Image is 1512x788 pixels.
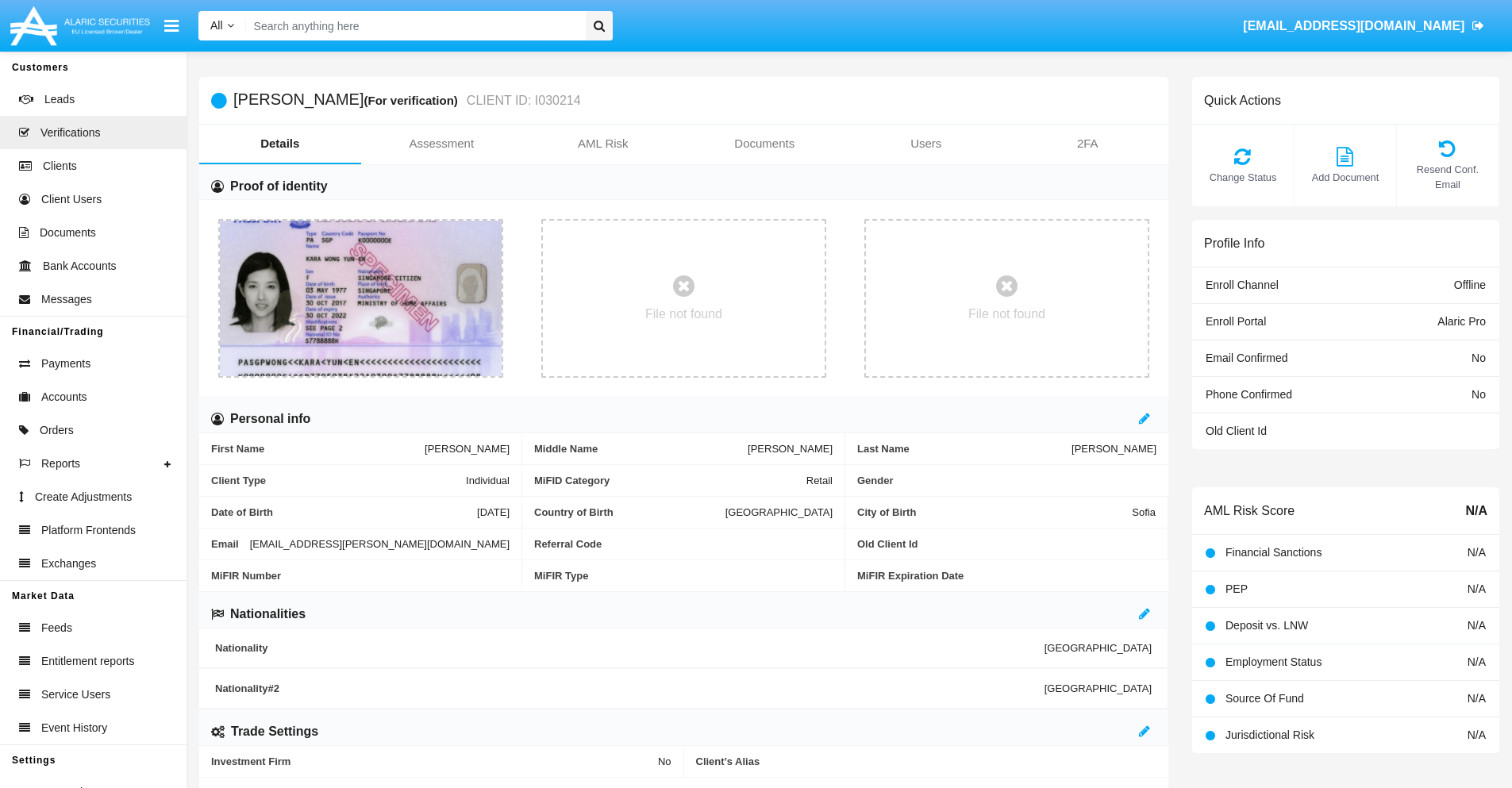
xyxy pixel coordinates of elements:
[857,570,1156,582] span: MiFIR Expiration Date
[857,506,1132,518] span: City of Birth
[1206,425,1267,437] span: Old Client Id
[1472,352,1486,364] span: No
[230,410,310,428] h6: Personal info
[1468,582,1486,595] span: N/A
[364,91,462,110] div: (For verification)
[1045,682,1152,694] span: [GEOGRAPHIC_DATA]
[806,475,833,486] span: Retail
[40,225,96,241] span: Documents
[230,605,306,623] h6: Nationalities
[1206,388,1292,401] span: Phone Confirmed
[41,686,110,703] span: Service Users
[210,19,223,32] span: All
[522,125,684,163] a: AML Risk
[361,125,523,163] a: Assessment
[43,158,77,175] span: Clients
[43,258,117,275] span: Bank Accounts
[41,191,102,208] span: Client Users
[1204,93,1281,108] h6: Quick Actions
[857,443,1071,455] span: Last Name
[534,506,725,518] span: Country of Birth
[1206,315,1266,328] span: Enroll Portal
[230,178,328,195] h6: Proof of identity
[41,620,72,636] span: Feeds
[1472,388,1486,401] span: No
[1468,655,1486,668] span: N/A
[44,91,75,108] span: Leads
[41,555,96,572] span: Exchanges
[1206,279,1279,291] span: Enroll Channel
[198,17,246,34] a: All
[857,538,1156,550] span: Old Client Id
[1468,546,1486,559] span: N/A
[41,720,107,736] span: Event History
[696,755,1157,767] span: Client’s Alias
[1206,352,1287,364] span: Email Confirmed
[250,538,510,550] span: [EMAIL_ADDRESS][PERSON_NAME][DOMAIN_NAME]
[41,653,135,670] span: Entitlement reports
[658,755,671,767] span: No
[725,506,833,518] span: [GEOGRAPHIC_DATA]
[199,125,361,163] a: Details
[35,489,132,505] span: Create Adjustments
[1437,315,1486,328] span: Alaric Pro
[1007,125,1169,163] a: 2FA
[463,94,581,107] small: CLIENT ID: I030214
[1468,692,1486,705] span: N/A
[211,443,425,455] span: First Name
[1225,546,1322,559] span: Financial Sanctions
[534,570,833,582] span: MiFIR Type
[1071,443,1156,455] span: [PERSON_NAME]
[1468,619,1486,632] span: N/A
[1243,19,1464,33] span: [EMAIL_ADDRESS][DOMAIN_NAME]
[211,475,466,486] span: Client Type
[246,11,580,40] input: Search
[41,389,87,406] span: Accounts
[1132,506,1156,518] span: Sofia
[1225,692,1304,705] span: Source Of Fund
[40,422,74,439] span: Orders
[211,538,250,550] span: Email
[425,443,510,455] span: [PERSON_NAME]
[1405,162,1491,192] span: Resend Conf. Email
[1225,655,1322,668] span: Employment Status
[1045,642,1152,654] span: [GEOGRAPHIC_DATA]
[233,91,581,110] h5: [PERSON_NAME]
[41,456,80,472] span: Reports
[41,291,92,308] span: Messages
[1465,502,1487,521] span: N/A
[534,475,806,486] span: MiFID Category
[1204,236,1264,251] h6: Profile Info
[41,356,90,372] span: Payments
[466,475,510,486] span: Individual
[211,570,510,582] span: MiFIR Number
[1225,582,1248,595] span: PEP
[40,125,100,141] span: Verifications
[845,125,1007,163] a: Users
[215,682,1045,694] span: Nationality #2
[748,443,833,455] span: [PERSON_NAME]
[1454,279,1486,291] span: Offline
[477,506,510,518] span: [DATE]
[8,2,152,49] img: Logo image
[1302,170,1388,185] span: Add Document
[857,475,1156,486] span: Gender
[1204,503,1295,518] h6: AML Risk Score
[1200,170,1286,185] span: Change Status
[1468,728,1486,741] span: N/A
[211,506,477,518] span: Date of Birth
[231,723,318,740] h6: Trade Settings
[41,522,136,539] span: Platform Frontends
[1225,619,1308,632] span: Deposit vs. LNW
[684,125,846,163] a: Documents
[534,538,833,550] span: Referral Code
[1236,4,1492,48] a: [EMAIL_ADDRESS][DOMAIN_NAME]
[215,642,1045,654] span: Nationality
[534,443,748,455] span: Middle Name
[211,755,658,767] span: Investment Firm
[1225,728,1314,741] span: Jurisdictional Risk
